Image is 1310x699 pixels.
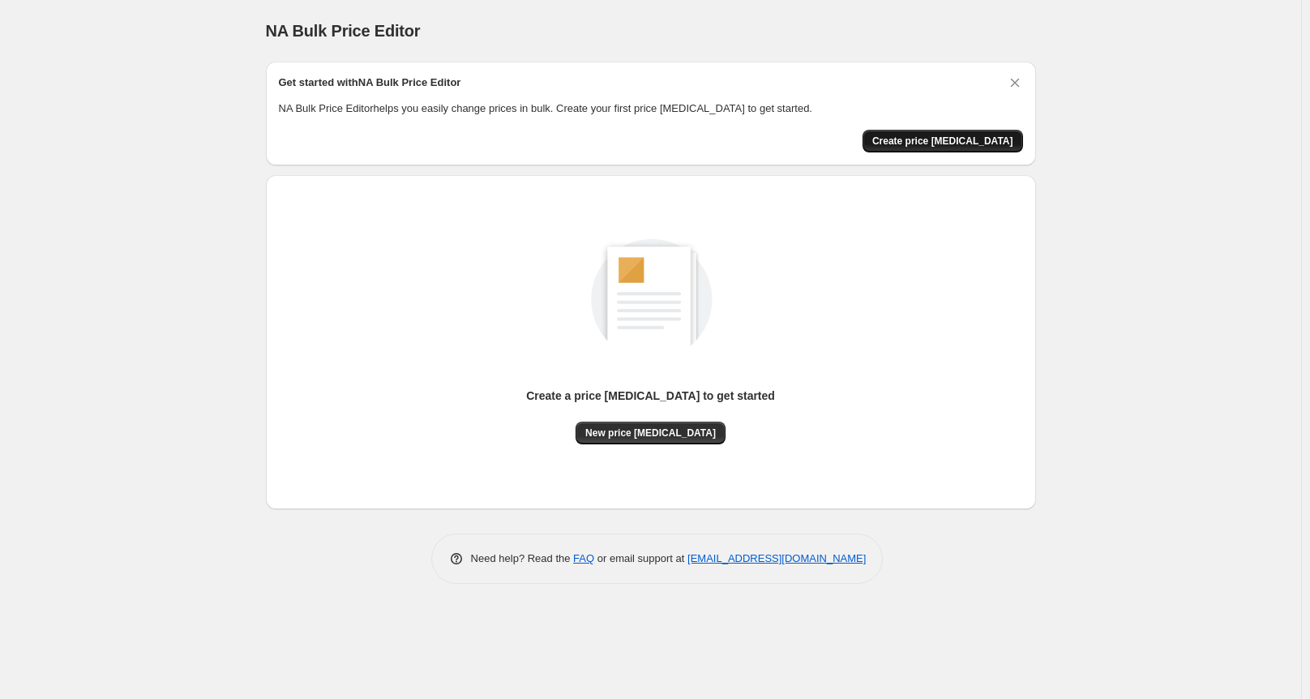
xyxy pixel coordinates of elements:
h2: Get started with NA Bulk Price Editor [279,75,461,91]
span: New price [MEDICAL_DATA] [585,427,716,440]
button: Dismiss card [1007,75,1023,91]
span: Need help? Read the [471,552,574,564]
p: NA Bulk Price Editor helps you easily change prices in bulk. Create your first price [MEDICAL_DAT... [279,101,1023,117]
p: Create a price [MEDICAL_DATA] to get started [526,388,775,404]
a: FAQ [573,552,594,564]
button: Create price change job [863,130,1023,152]
span: Create price [MEDICAL_DATA] [872,135,1013,148]
a: [EMAIL_ADDRESS][DOMAIN_NAME] [687,552,866,564]
span: NA Bulk Price Editor [266,22,421,40]
button: New price [MEDICAL_DATA] [576,422,726,444]
span: or email support at [594,552,687,564]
